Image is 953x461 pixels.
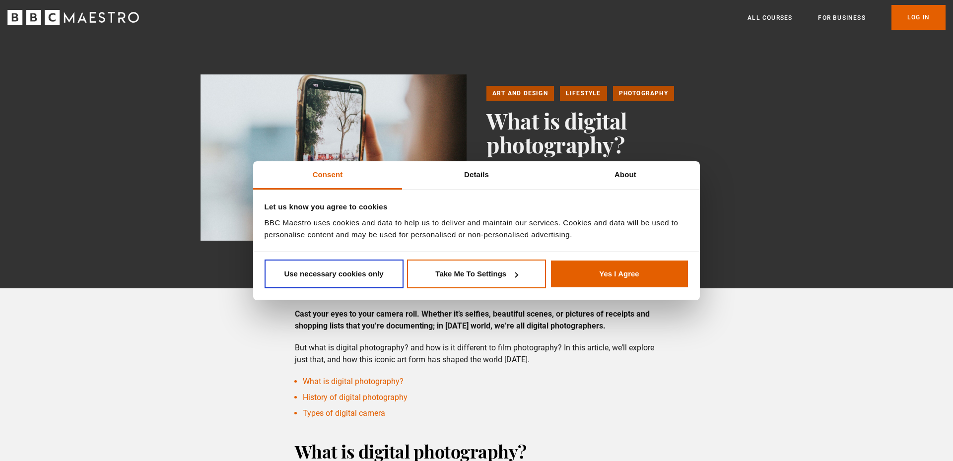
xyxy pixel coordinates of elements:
p: But what is digital photography? and how is it different to film photography? In this article, we... [295,342,659,366]
button: Take Me To Settings [407,260,546,288]
div: Let us know you agree to cookies [265,201,689,213]
a: Art and Design [486,86,554,101]
img: A view of a phone taking a photo [201,74,467,241]
a: For business [818,13,865,23]
a: Types of digital camera [303,408,385,418]
strong: Cast your eyes to your camera roll. Whether it’s selfies, beautiful scenes, or pictures of receip... [295,309,650,330]
a: Details [402,161,551,190]
a: All Courses [748,13,792,23]
h1: What is digital photography? [486,109,753,156]
button: Yes I Agree [550,260,689,288]
button: Use necessary cookies only [265,260,404,288]
svg: BBC Maestro [7,10,139,25]
a: History of digital photography [303,393,408,402]
a: Consent [253,161,402,190]
a: Lifestyle [560,86,607,101]
a: Photography [613,86,674,101]
a: About [551,161,700,190]
a: Log In [891,5,946,30]
a: What is digital photography? [303,377,404,386]
nav: Primary [748,5,946,30]
div: BBC Maestro uses cookies and data to help us to deliver and maintain our services. Cookies and da... [265,217,689,241]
